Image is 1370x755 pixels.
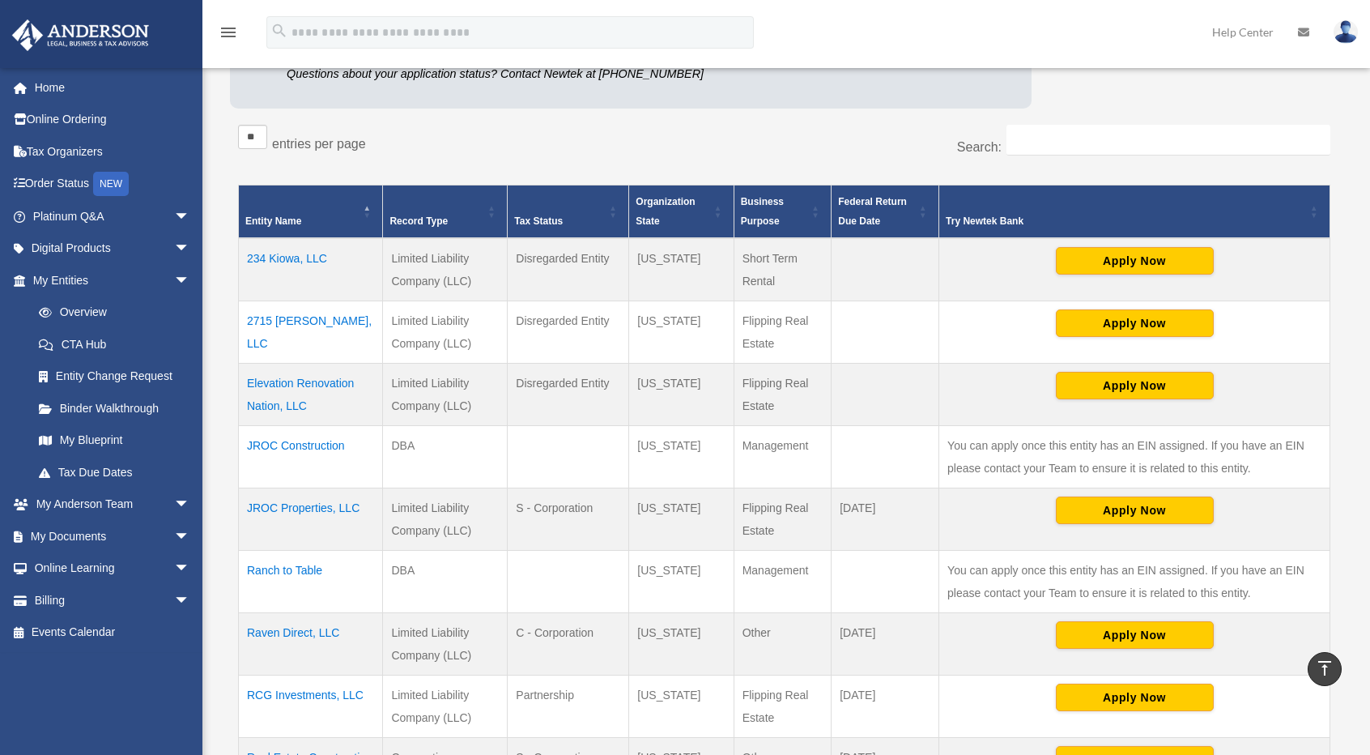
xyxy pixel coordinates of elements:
[734,550,832,612] td: Management
[1308,652,1342,686] a: vertical_align_top
[832,675,939,737] td: [DATE]
[629,301,734,363] td: [US_STATE]
[734,363,832,425] td: Flipping Real Estate
[174,232,206,266] span: arrow_drop_down
[174,552,206,586] span: arrow_drop_down
[508,675,629,737] td: Partnership
[734,488,832,550] td: Flipping Real Estate
[239,363,383,425] td: Elevation Renovation Nation, LLC
[1056,372,1214,399] button: Apply Now
[11,232,215,265] a: Digital Productsarrow_drop_down
[174,520,206,553] span: arrow_drop_down
[1056,621,1214,649] button: Apply Now
[832,488,939,550] td: [DATE]
[23,328,206,360] a: CTA Hub
[287,64,781,84] p: Questions about your application status? Contact Newtek at [PHONE_NUMBER]
[219,23,238,42] i: menu
[383,488,508,550] td: Limited Liability Company (LLC)
[11,135,215,168] a: Tax Organizers
[11,552,215,585] a: Online Learningarrow_drop_down
[23,456,206,488] a: Tax Due Dates
[734,612,832,675] td: Other
[383,238,508,301] td: Limited Liability Company (LLC)
[629,185,734,238] th: Organization State: Activate to sort
[93,172,129,196] div: NEW
[838,196,907,227] span: Federal Return Due Date
[11,520,215,552] a: My Documentsarrow_drop_down
[11,168,215,201] a: Order StatusNEW
[508,488,629,550] td: S - Corporation
[11,200,215,232] a: Platinum Q&Aarrow_drop_down
[629,675,734,737] td: [US_STATE]
[11,71,215,104] a: Home
[508,185,629,238] th: Tax Status: Activate to sort
[734,185,832,238] th: Business Purpose: Activate to sort
[239,488,383,550] td: JROC Properties, LLC
[239,238,383,301] td: 234 Kiowa, LLC
[734,425,832,488] td: Management
[629,488,734,550] td: [US_STATE]
[946,211,1305,231] div: Try Newtek Bank
[383,612,508,675] td: Limited Liability Company (LLC)
[11,104,215,136] a: Online Ordering
[174,264,206,297] span: arrow_drop_down
[1056,497,1214,524] button: Apply Now
[11,584,215,616] a: Billingarrow_drop_down
[7,19,154,51] img: Anderson Advisors Platinum Portal
[239,425,383,488] td: JROC Construction
[636,196,695,227] span: Organization State
[383,363,508,425] td: Limited Liability Company (LLC)
[1315,659,1334,678] i: vertical_align_top
[939,185,1330,238] th: Try Newtek Bank : Activate to sort
[239,301,383,363] td: 2715 [PERSON_NAME], LLC
[239,550,383,612] td: Ranch to Table
[508,238,629,301] td: Disregarded Entity
[23,296,198,329] a: Overview
[629,550,734,612] td: [US_STATE]
[219,28,238,42] a: menu
[741,196,784,227] span: Business Purpose
[272,137,366,151] label: entries per page
[514,215,563,227] span: Tax Status
[383,185,508,238] th: Record Type: Activate to sort
[23,392,206,424] a: Binder Walkthrough
[508,363,629,425] td: Disregarded Entity
[23,424,206,457] a: My Blueprint
[239,612,383,675] td: Raven Direct, LLC
[508,612,629,675] td: C - Corporation
[245,215,301,227] span: Entity Name
[383,301,508,363] td: Limited Liability Company (LLC)
[734,238,832,301] td: Short Term Rental
[174,200,206,233] span: arrow_drop_down
[629,238,734,301] td: [US_STATE]
[239,185,383,238] th: Entity Name: Activate to invert sorting
[383,675,508,737] td: Limited Liability Company (LLC)
[832,612,939,675] td: [DATE]
[1056,684,1214,711] button: Apply Now
[832,185,939,238] th: Federal Return Due Date: Activate to sort
[383,550,508,612] td: DBA
[1056,247,1214,275] button: Apply Now
[939,425,1330,488] td: You can apply once this entity has an EIN assigned. If you have an EIN please contact your Team t...
[270,22,288,40] i: search
[239,675,383,737] td: RCG Investments, LLC
[11,264,206,296] a: My Entitiesarrow_drop_down
[939,550,1330,612] td: You can apply once this entity has an EIN assigned. If you have an EIN please contact your Team t...
[508,301,629,363] td: Disregarded Entity
[174,488,206,522] span: arrow_drop_down
[1334,20,1358,44] img: User Pic
[629,363,734,425] td: [US_STATE]
[11,616,215,649] a: Events Calendar
[383,425,508,488] td: DBA
[734,301,832,363] td: Flipping Real Estate
[957,140,1002,154] label: Search:
[23,360,206,393] a: Entity Change Request
[734,675,832,737] td: Flipping Real Estate
[629,425,734,488] td: [US_STATE]
[174,584,206,617] span: arrow_drop_down
[389,215,448,227] span: Record Type
[11,488,215,521] a: My Anderson Teamarrow_drop_down
[629,612,734,675] td: [US_STATE]
[1056,309,1214,337] button: Apply Now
